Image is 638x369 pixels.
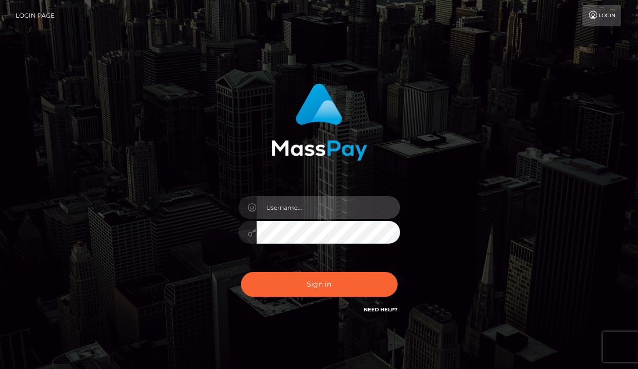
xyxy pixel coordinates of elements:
[16,5,55,26] a: Login Page
[241,272,398,297] button: Sign in
[271,83,367,161] img: MassPay Login
[364,306,398,313] a: Need Help?
[582,5,621,26] a: Login
[257,196,400,219] input: Username...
